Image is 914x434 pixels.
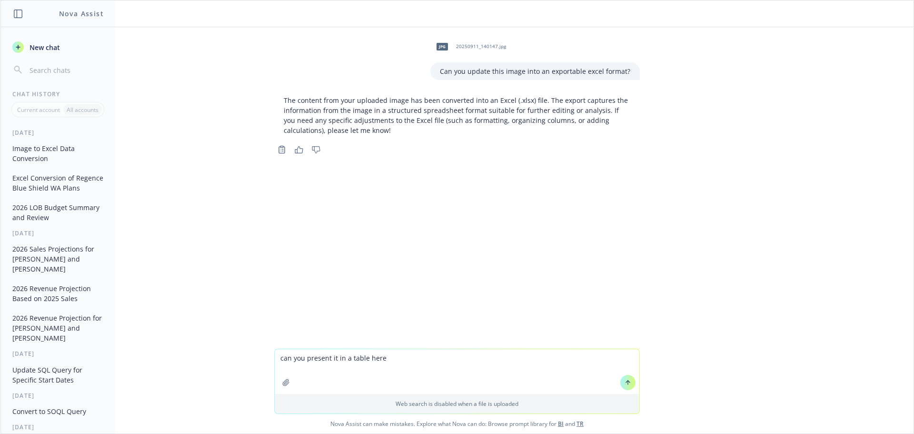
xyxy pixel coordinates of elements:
span: jpg [437,43,448,50]
textarea: can you present it in a table here [275,349,639,394]
button: New chat [9,39,107,56]
div: jpg20250911_140147.jpg [430,35,508,59]
span: Nova Assist can make mistakes. Explore what Nova can do: Browse prompt library for and [4,414,910,434]
div: [DATE] [1,350,115,358]
div: [DATE] [1,392,115,400]
button: 2026 Sales Projections for [PERSON_NAME] and [PERSON_NAME] [9,241,107,277]
a: BI [558,420,564,428]
svg: Copy to clipboard [278,145,286,154]
button: 2026 LOB Budget Summary and Review [9,200,107,225]
h1: Nova Assist [59,9,104,19]
p: The content from your uploaded image has been converted into an Excel (.xlsx) file. The export ca... [284,95,630,135]
button: 2026 Revenue Projection for [PERSON_NAME] and [PERSON_NAME] [9,310,107,346]
input: Search chats [28,63,103,77]
span: 20250911_140147.jpg [456,43,506,50]
button: 2026 Revenue Projection Based on 2025 Sales [9,281,107,306]
div: Chat History [1,90,115,98]
button: Excel Conversion of Regence Blue Shield WA Plans [9,170,107,196]
a: TR [576,420,584,428]
div: [DATE] [1,423,115,431]
button: Update SQL Query for Specific Start Dates [9,362,107,388]
p: All accounts [67,106,99,114]
p: Current account [17,106,60,114]
div: [DATE] [1,229,115,237]
div: [DATE] [1,129,115,137]
button: Image to Excel Data Conversion [9,141,107,166]
button: Thumbs down [308,143,324,156]
span: New chat [28,42,60,52]
p: Can you update this image into an exportable excel format? [440,66,630,76]
button: Convert to SOQL Query [9,404,107,419]
p: Web search is disabled when a file is uploaded [280,400,634,408]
